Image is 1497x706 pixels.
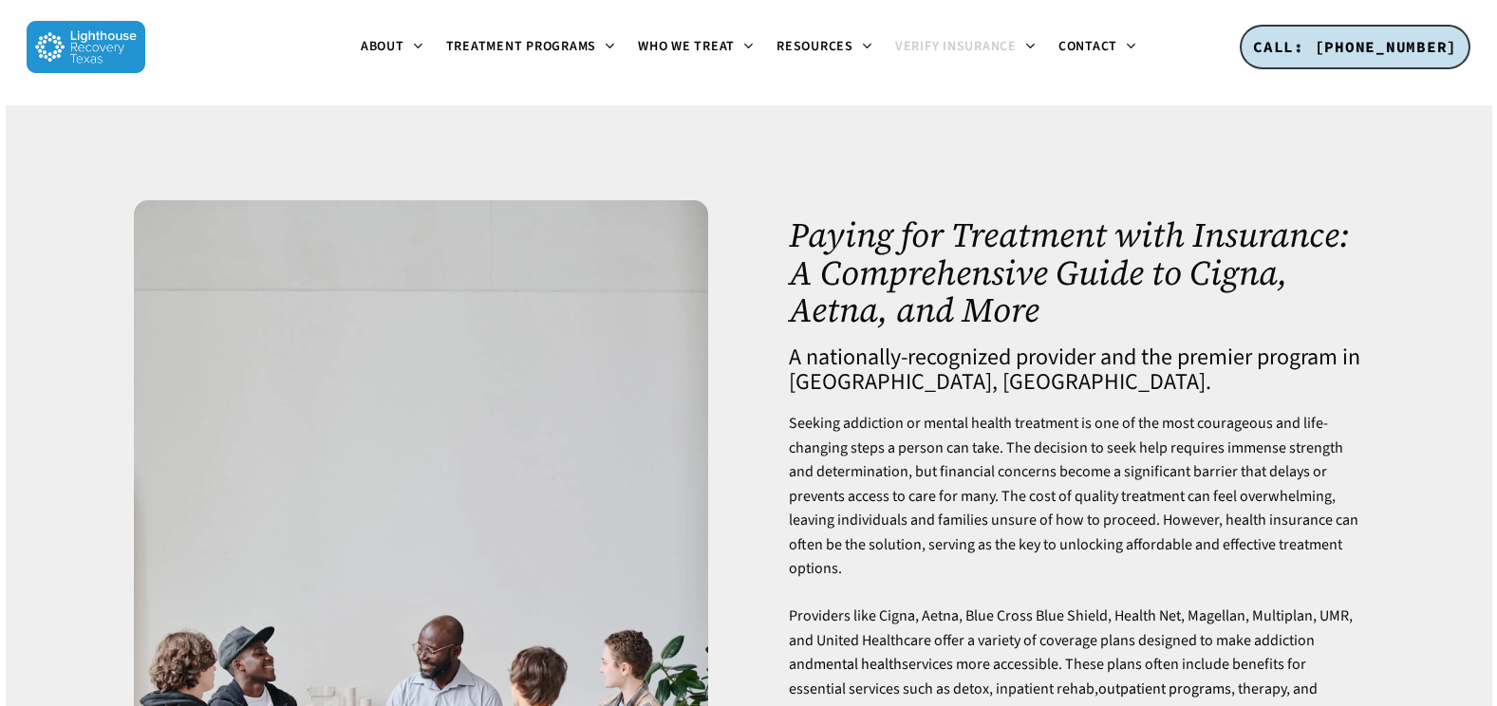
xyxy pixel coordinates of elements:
[814,654,902,675] a: mental health
[789,413,1358,580] span: Seeking addiction or mental health treatment is one of the most courageous and life-changing step...
[1253,37,1457,56] span: CALL: [PHONE_NUMBER]
[361,37,404,56] span: About
[1098,678,1231,699] a: outpatient programs
[627,40,765,55] a: Who We Treat
[789,345,1363,395] h4: A nationally-recognized provider and the premier program in [GEOGRAPHIC_DATA], [GEOGRAPHIC_DATA].
[884,40,1047,55] a: Verify Insurance
[1240,25,1470,70] a: CALL: [PHONE_NUMBER]
[27,21,145,73] img: Lighthouse Recovery Texas
[777,37,853,56] span: Resources
[895,37,1017,56] span: Verify Insurance
[1047,40,1148,55] a: Contact
[765,40,884,55] a: Resources
[435,40,627,55] a: Treatment Programs
[349,40,435,55] a: About
[1058,37,1117,56] span: Contact
[789,216,1363,329] h1: Paying for Treatment with Insurance: A Comprehensive Guide to Cigna, Aetna, and More
[638,37,735,56] span: Who We Treat
[446,37,597,56] span: Treatment Programs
